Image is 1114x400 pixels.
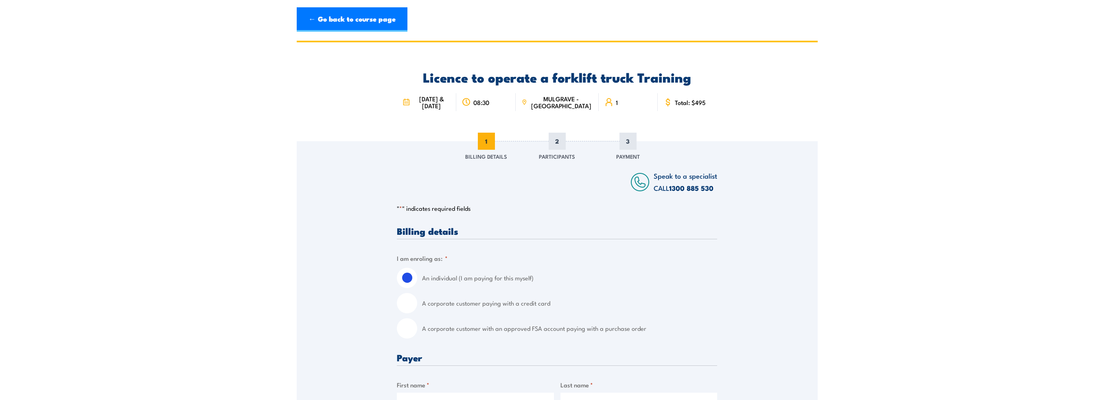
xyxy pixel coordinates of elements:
[397,380,554,389] label: First name
[616,152,640,160] span: Payment
[412,95,450,109] span: [DATE] & [DATE]
[397,226,717,236] h3: Billing details
[422,318,717,339] label: A corporate customer with an approved FSA account paying with a purchase order
[616,99,618,106] span: 1
[549,133,566,150] span: 2
[560,380,718,389] label: Last name
[530,95,593,109] span: MULGRAVE - [GEOGRAPHIC_DATA]
[539,152,575,160] span: Participants
[619,133,637,150] span: 3
[473,99,489,106] span: 08:30
[397,353,717,362] h3: Payer
[422,268,717,288] label: An individual (I am paying for this myself)
[397,254,448,263] legend: I am enroling as:
[654,170,717,193] span: Speak to a specialist CALL
[669,183,713,193] a: 1300 885 530
[397,204,717,212] p: " " indicates required fields
[397,71,717,83] h2: Licence to operate a forklift truck Training
[297,7,407,32] a: ← Go back to course page
[478,133,495,150] span: 1
[675,99,706,106] span: Total: $495
[422,293,717,313] label: A corporate customer paying with a credit card
[465,152,507,160] span: Billing Details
